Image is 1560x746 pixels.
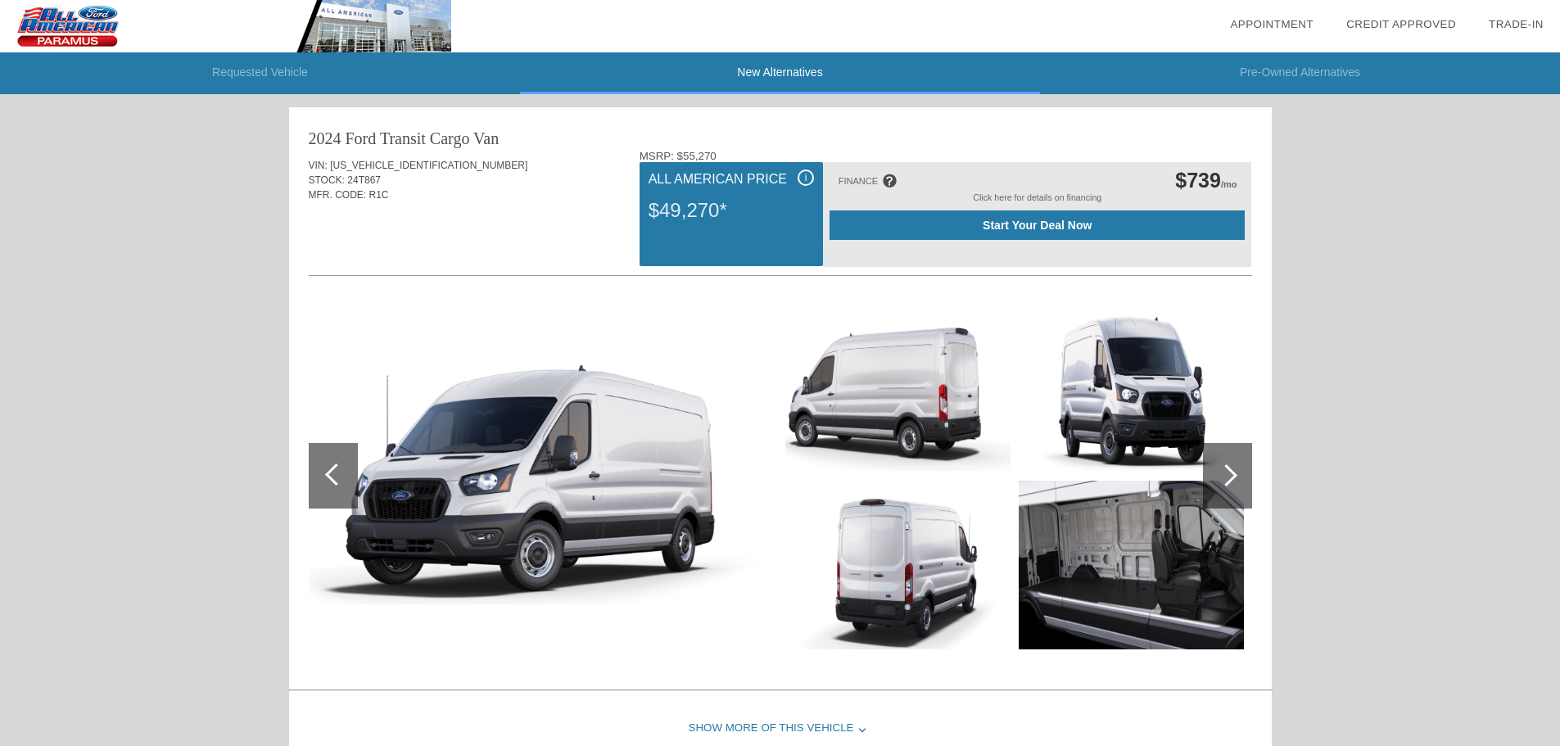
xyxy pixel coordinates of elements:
[1019,481,1244,649] img: 5.png
[1175,169,1237,192] div: /mo
[330,160,527,171] span: [US_VEHICLE_IDENTIFICATION_NUMBER]
[309,189,367,201] span: MFR. CODE:
[785,302,1011,471] img: 2.png
[309,160,328,171] span: VIN:
[1040,52,1560,94] li: Pre-Owned Alternatives
[798,170,814,186] div: i
[520,52,1040,94] li: New Alternatives
[1175,169,1221,192] span: $739
[649,170,814,189] div: All American Price
[1489,18,1544,30] a: Trade-In
[649,189,814,232] div: $49,270*
[785,481,1011,649] img: 3.png
[309,347,773,604] img: 1.png
[309,127,500,150] div: 2024 Ford Transit Cargo Van
[309,174,345,186] span: STOCK:
[850,219,1224,232] span: Start Your Deal Now
[830,192,1245,210] div: Click here for details on financing
[640,150,1252,162] div: MSRP: $55,270
[1230,18,1314,30] a: Appointment
[1346,18,1456,30] a: Credit Approved
[309,227,1252,253] div: Quoted on [DATE] 3:59:39 PM
[347,174,381,186] span: 24T867
[1019,302,1244,471] img: 4.png
[839,176,878,186] div: FINANCE
[369,189,389,201] span: R1C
